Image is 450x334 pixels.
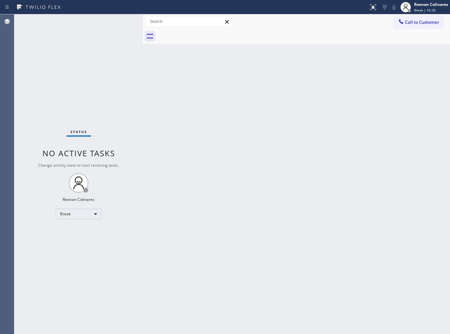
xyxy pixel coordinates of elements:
[414,8,436,12] span: Break | 55:26
[70,129,87,134] span: Status
[63,197,95,202] div: Reenan Colinares
[38,162,119,168] span: Change activity state to start receiving tasks.
[414,2,448,7] div: Reenan Colinares
[56,209,101,219] div: Break
[145,16,232,27] input: Search
[394,16,443,28] button: Call to Customer
[389,3,398,12] button: Mute
[405,19,439,25] span: Call to Customer
[42,148,115,159] span: No active tasks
